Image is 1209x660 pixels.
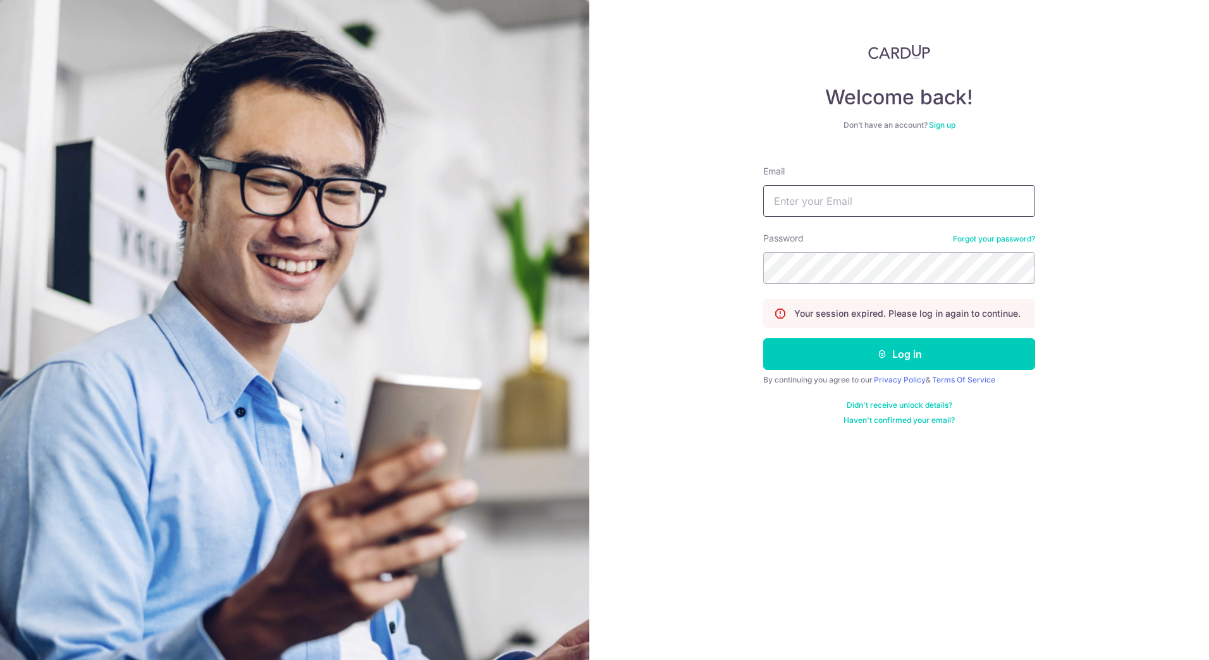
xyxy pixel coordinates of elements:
[763,165,785,178] label: Email
[874,375,926,384] a: Privacy Policy
[847,400,952,410] a: Didn't receive unlock details?
[763,120,1035,130] div: Don’t have an account?
[844,415,955,425] a: Haven't confirmed your email?
[794,307,1021,320] p: Your session expired. Please log in again to continue.
[929,120,955,130] a: Sign up
[763,232,804,245] label: Password
[868,44,930,59] img: CardUp Logo
[763,185,1035,217] input: Enter your Email
[953,234,1035,244] a: Forgot your password?
[763,85,1035,110] h4: Welcome back!
[763,338,1035,370] button: Log in
[932,375,995,384] a: Terms Of Service
[763,375,1035,385] div: By continuing you agree to our &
